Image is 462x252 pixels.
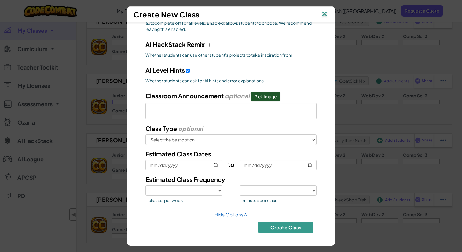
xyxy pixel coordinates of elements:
button: Classroom Announcement optional [251,92,280,101]
span: Whether to enable coding autocomplete in this classroom. Disabled: turns autocomplete off for all... [145,14,317,32]
span: Class Type [145,125,177,132]
span: to [228,160,234,168]
a: Hide Options [215,212,248,217]
span: Classroom Announcement [145,92,224,100]
span: minutes per class [243,197,317,203]
span: Whether students can use other student's projects to take inspiration from. [145,52,317,58]
button: Create Class [258,222,313,233]
img: IconClose.svg [321,10,328,19]
span: ∧ [244,211,248,218]
span: Estimated Class Dates [145,150,211,158]
span: Create New Class [134,10,200,19]
span: classes per week [148,197,222,203]
span: AI Level Hints [145,66,185,74]
span: Estimated Class Frequency [145,175,225,183]
i: optional [225,92,250,100]
span: AI HackStack Remix [145,40,205,48]
span: Whether students can ask for AI hints and error explanations. [145,77,317,84]
i: optional [178,125,203,132]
